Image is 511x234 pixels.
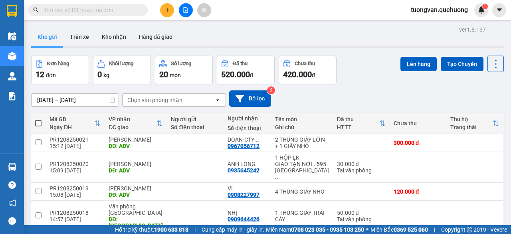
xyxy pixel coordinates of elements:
div: DĐ: ADV [109,143,163,149]
span: 20 [159,70,168,79]
div: Ghi chú [275,124,329,130]
div: [PERSON_NAME] [109,136,163,143]
div: 15:08 [DATE] [50,192,101,198]
div: Số điện thoại [171,124,220,130]
span: Miền Nam [266,225,364,234]
th: Toggle SortBy [333,113,390,134]
th: Toggle SortBy [105,113,167,134]
button: Chưa thu420.000đ [279,56,337,84]
strong: 1900 633 818 [154,226,188,233]
sup: 1 [482,4,488,9]
div: GIAO TẬN NƠI . 595 ĐIỆN BIÊN PHỦ . PHƯỜNG BÀN CỜ . TRẢ SHIP GIÙM ANH [275,161,329,180]
div: PR1208250018 [50,210,101,216]
div: 0935645242 [228,167,259,174]
div: [PERSON_NAME] [109,161,163,167]
img: icon-new-feature [478,6,485,14]
img: warehouse-icon [8,163,16,171]
div: 2 THÙNG GIẤY LỚN + 1 GIẤY NHỎ [275,136,329,149]
span: 1 [483,4,486,9]
div: 15:12 [DATE] [50,143,101,149]
strong: 0369 525 060 [394,226,428,233]
div: Người nhận [228,115,267,122]
div: 0967056712 [228,143,259,149]
span: 0 [97,70,102,79]
span: 520.000 [221,70,250,79]
div: ANH LONG [228,161,267,167]
div: 300.000 đ [394,140,442,146]
div: VP nhận [109,116,156,122]
span: | [434,225,435,234]
div: Văn phòng [GEOGRAPHIC_DATA] [109,203,163,216]
img: warehouse-icon [8,52,16,60]
button: Lên hàng [400,57,437,71]
div: 50.000 đ [337,210,386,216]
div: Đã thu [337,116,379,122]
div: DĐ: TÂN PHÚ [109,216,163,229]
span: Miền Bắc [370,225,428,234]
div: Tại văn phòng [337,216,386,222]
div: 15:09 [DATE] [50,167,101,174]
div: Chưa thu [394,120,442,126]
div: Đơn hàng [47,61,69,66]
span: đ [312,72,315,78]
span: đơn [46,72,56,78]
div: 1 HỘP LK [275,154,329,161]
button: Kho nhận [95,27,133,46]
button: Tạo Chuyến [441,57,483,71]
div: [PERSON_NAME] [109,185,163,192]
button: Khối lượng0kg [93,56,151,84]
div: Số điện thoại [228,125,267,131]
div: Trạng thái [450,124,493,130]
button: Hàng đã giao [133,27,179,46]
div: 0909644426 [228,216,259,222]
img: solution-icon [8,92,16,100]
strong: 0708 023 035 - 0935 103 250 [291,226,364,233]
div: ĐC giao [109,124,156,130]
button: file-add [179,3,193,17]
div: ver 1.8.137 [459,25,486,34]
div: 4 THÙNG GIẤY NHO [275,188,329,195]
span: tuongvan.quehuong [404,5,474,15]
span: notification [8,199,16,207]
span: search [33,7,39,13]
div: DĐ: ADV [109,192,163,198]
div: Thu hộ [450,116,493,122]
span: Hỗ trợ kỹ thuật: [115,225,188,234]
div: HTTT [337,124,379,130]
span: question-circle [8,181,16,189]
th: Toggle SortBy [46,113,105,134]
div: Tại văn phòng [337,167,386,174]
button: Đã thu520.000đ [217,56,275,84]
div: PR1208250020 [50,161,101,167]
div: Ngày ĐH [50,124,94,130]
button: caret-down [492,3,506,17]
span: copyright [467,227,472,232]
input: Select a date range. [32,94,119,106]
span: 12 [36,70,44,79]
span: message [8,217,16,225]
span: Cung cấp máy in - giấy in: [202,225,264,234]
div: NHỊ [228,210,267,216]
button: Bộ lọc [229,90,271,107]
img: warehouse-icon [8,72,16,80]
span: | [194,225,196,234]
button: plus [160,3,174,17]
input: Tìm tên, số ĐT hoặc mã đơn [44,6,138,14]
div: Người gửi [171,116,220,122]
span: caret-down [496,6,503,14]
div: 14:57 [DATE] [50,216,101,222]
span: kg [103,72,109,78]
span: ⚪️ [366,228,368,231]
div: Chọn văn phòng nhận [127,96,182,104]
div: Mã GD [50,116,94,122]
button: Kho gửi [31,27,63,46]
div: Đã thu [233,61,248,66]
span: món [170,72,181,78]
sup: 2 [267,86,275,94]
div: 1 THÙNG GIẤY TRÁI CÂY [275,210,329,222]
div: Tên món [275,116,329,122]
div: PR1208250019 [50,185,101,192]
span: ... [254,136,259,143]
button: Đơn hàng12đơn [31,56,89,84]
button: Trên xe [63,27,95,46]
